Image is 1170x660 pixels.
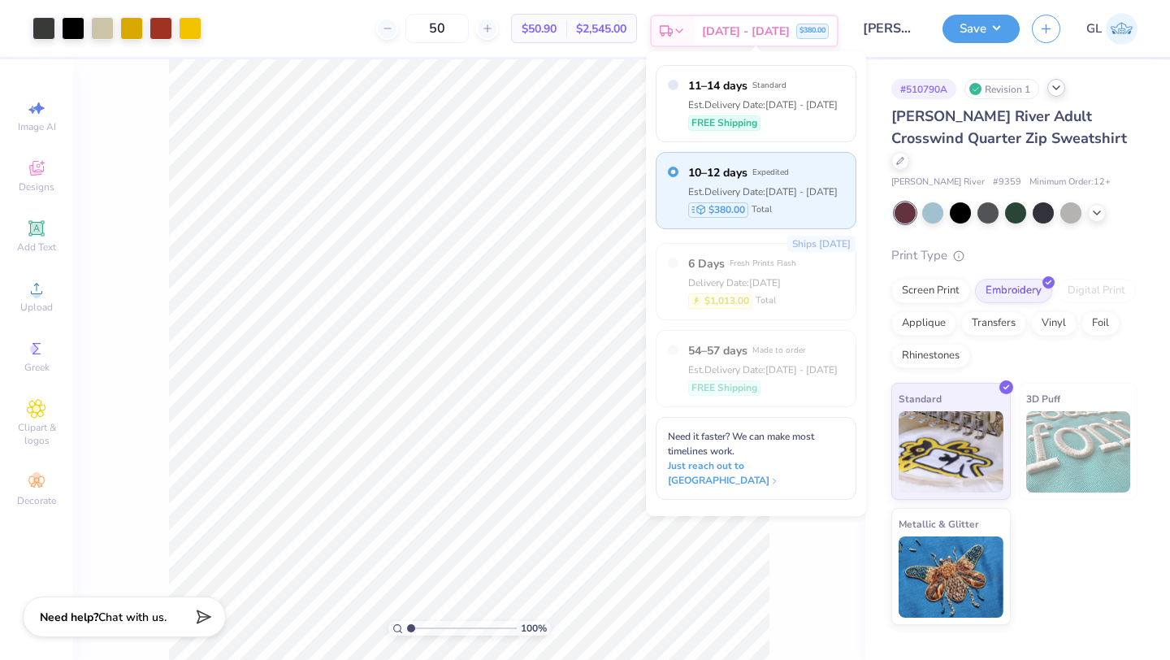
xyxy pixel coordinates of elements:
[17,241,56,254] span: Add Text
[899,390,942,407] span: Standard
[799,25,825,37] span: $380.00
[942,15,1020,43] button: Save
[752,167,789,178] span: Expedited
[730,258,796,269] span: Fresh Prints Flash
[8,421,65,447] span: Clipart & logos
[899,536,1003,618] img: Metallic & Glitter
[752,203,772,217] span: Total
[752,345,806,356] span: Made to order
[1031,311,1077,336] div: Vinyl
[20,301,53,314] span: Upload
[708,202,745,217] span: $380.00
[1026,411,1131,493] img: 3D Puff
[891,79,956,99] div: # 510790A
[17,494,56,507] span: Decorate
[1086,13,1137,45] a: GL
[24,361,50,374] span: Greek
[961,311,1026,336] div: Transfers
[975,279,1052,303] div: Embroidery
[891,311,956,336] div: Applique
[688,342,747,359] span: 54–57 days
[688,98,838,112] div: Est. Delivery Date: [DATE] - [DATE]
[521,621,547,636] span: 100 %
[756,294,776,308] span: Total
[405,14,469,43] input: – –
[688,164,747,181] span: 10–12 days
[899,515,979,532] span: Metallic & Glitter
[891,279,970,303] div: Screen Print
[688,255,725,272] span: 6 Days
[688,77,747,94] span: 11–14 days
[576,20,626,37] span: $2,545.00
[522,20,557,37] span: $50.90
[704,293,749,308] span: $1,013.00
[1026,390,1060,407] span: 3D Puff
[702,23,790,40] span: [DATE] - [DATE]
[1057,279,1136,303] div: Digital Print
[688,276,796,290] div: Delivery Date: [DATE]
[1106,13,1137,45] img: Grace Lang
[18,120,56,133] span: Image AI
[668,430,814,458] span: Need it faster? We can make most timelines work.
[851,12,930,45] input: Untitled Design
[40,610,98,625] strong: Need help?
[688,185,838,199] div: Est. Delivery Date: [DATE] - [DATE]
[899,411,1003,493] img: Standard
[752,80,786,91] span: Standard
[993,176,1021,189] span: # 9359
[891,106,1127,148] span: [PERSON_NAME] River Adult Crosswind Quarter Zip Sweatshirt
[688,363,838,377] div: Est. Delivery Date: [DATE] - [DATE]
[891,344,970,368] div: Rhinestones
[691,380,757,395] span: FREE Shipping
[98,610,167,625] span: Chat with us.
[964,79,1039,99] div: Revision 1
[19,180,54,193] span: Designs
[668,458,844,488] span: Just reach out to [GEOGRAPHIC_DATA]
[1081,311,1120,336] div: Foil
[891,246,1137,265] div: Print Type
[891,176,985,189] span: [PERSON_NAME] River
[691,115,757,130] span: FREE Shipping
[1029,176,1111,189] span: Minimum Order: 12 +
[1086,20,1102,38] span: GL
